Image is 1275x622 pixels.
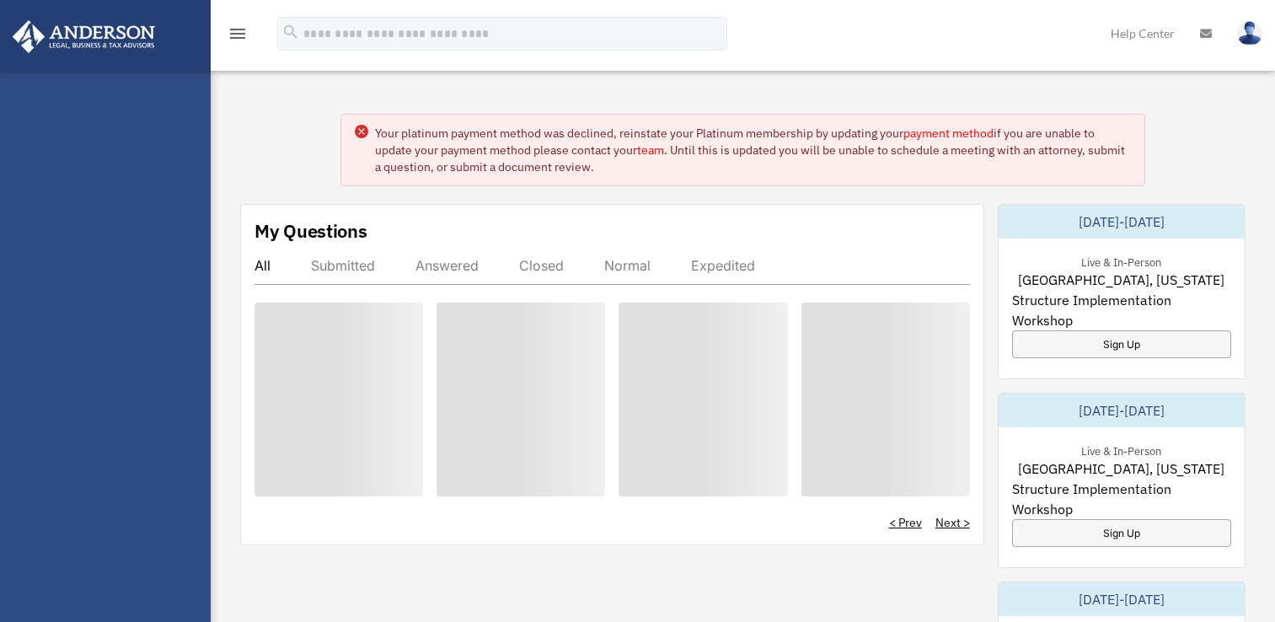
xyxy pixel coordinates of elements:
[1068,441,1175,458] div: Live & In-Person
[999,205,1245,239] div: [DATE]-[DATE]
[8,20,160,53] img: Anderson Advisors Platinum Portal
[281,23,300,41] i: search
[375,125,1130,175] div: Your platinum payment method was declined, reinstate your Platinum membership by updating your if...
[1012,519,1231,547] a: Sign Up
[604,257,651,274] div: Normal
[999,394,1245,427] div: [DATE]-[DATE]
[1237,21,1262,46] img: User Pic
[1012,290,1231,330] span: Structure Implementation Workshop
[889,514,922,531] a: < Prev
[903,126,994,141] a: payment method
[935,514,970,531] a: Next >
[311,257,375,274] div: Submitted
[1018,270,1224,290] span: [GEOGRAPHIC_DATA], [US_STATE]
[1012,330,1231,358] a: Sign Up
[228,29,248,44] a: menu
[228,24,248,44] i: menu
[254,257,271,274] div: All
[519,257,564,274] div: Closed
[1012,479,1231,519] span: Structure Implementation Workshop
[1068,252,1175,270] div: Live & In-Person
[254,218,367,244] div: My Questions
[637,142,664,158] a: team
[691,257,755,274] div: Expedited
[999,582,1245,616] div: [DATE]-[DATE]
[1018,458,1224,479] span: [GEOGRAPHIC_DATA], [US_STATE]
[415,257,479,274] div: Answered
